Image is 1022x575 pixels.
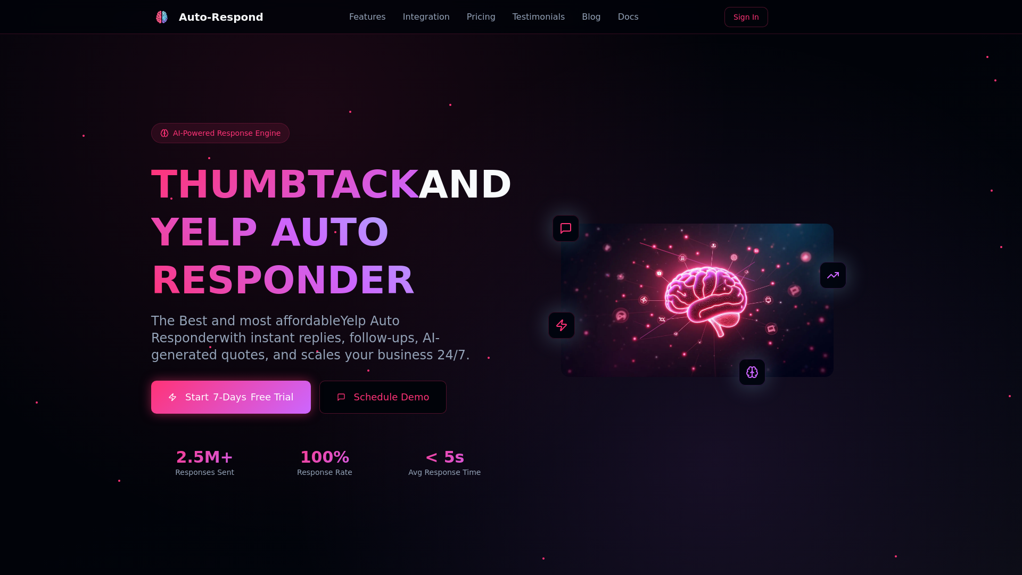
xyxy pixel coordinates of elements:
[213,390,246,405] span: 7-Days
[391,467,498,478] div: Avg Response Time
[151,467,258,478] div: Responses Sent
[403,11,450,23] a: Integration
[151,381,311,414] a: Start7-DaysFree Trial
[418,162,512,207] span: AND
[582,11,600,23] a: Blog
[151,448,258,467] div: 2.5M+
[151,314,400,346] span: Yelp Auto Responder
[151,313,498,364] p: The Best and most affordable with instant replies, follow-ups, AI-generated quotes, and scales yo...
[467,11,496,23] a: Pricing
[561,224,834,377] img: AI Neural Network Brain
[271,467,378,478] div: Response Rate
[151,162,418,207] span: THUMBTACK
[513,11,565,23] a: Testimonials
[271,448,378,467] div: 100%
[771,6,876,29] iframe: Sign in with Google Button
[319,381,447,414] button: Schedule Demo
[391,448,498,467] div: < 5s
[155,11,168,23] img: Auto-Respond Logo
[179,10,263,24] div: Auto-Respond
[618,11,639,23] a: Docs
[173,128,281,138] span: AI-Powered Response Engine
[724,7,768,27] a: Sign In
[349,11,386,23] a: Features
[151,6,263,28] a: Auto-Respond LogoAuto-Respond
[151,208,498,304] h1: YELP AUTO RESPONDER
